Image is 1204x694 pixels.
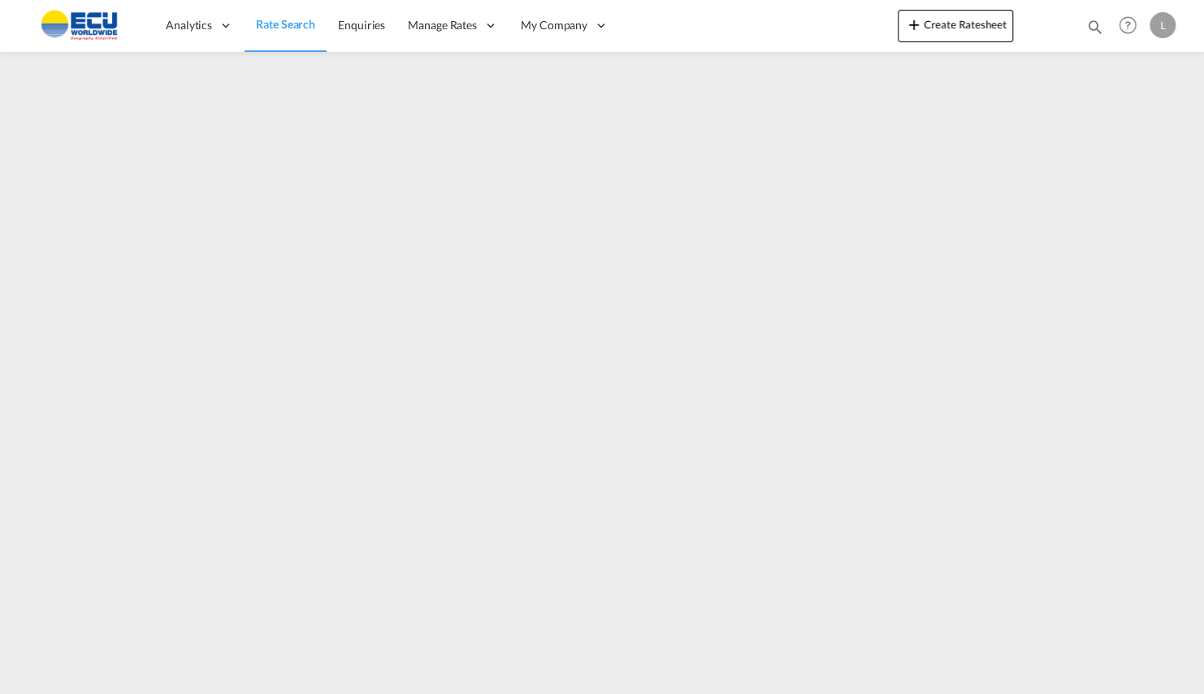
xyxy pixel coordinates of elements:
[1114,11,1150,41] div: Help
[256,17,315,31] span: Rate Search
[1086,18,1104,36] md-icon: icon-magnify
[408,17,477,33] span: Manage Rates
[1150,12,1176,38] div: L
[904,15,924,34] md-icon: icon-plus 400-fg
[1114,11,1141,39] span: Help
[521,17,587,33] span: My Company
[166,17,212,33] span: Analytics
[24,7,134,44] img: 6cccb1402a9411edb762cf9624ab9cda.png
[898,10,1013,42] button: icon-plus 400-fgCreate Ratesheet
[338,18,385,32] span: Enquiries
[1086,18,1104,42] div: icon-magnify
